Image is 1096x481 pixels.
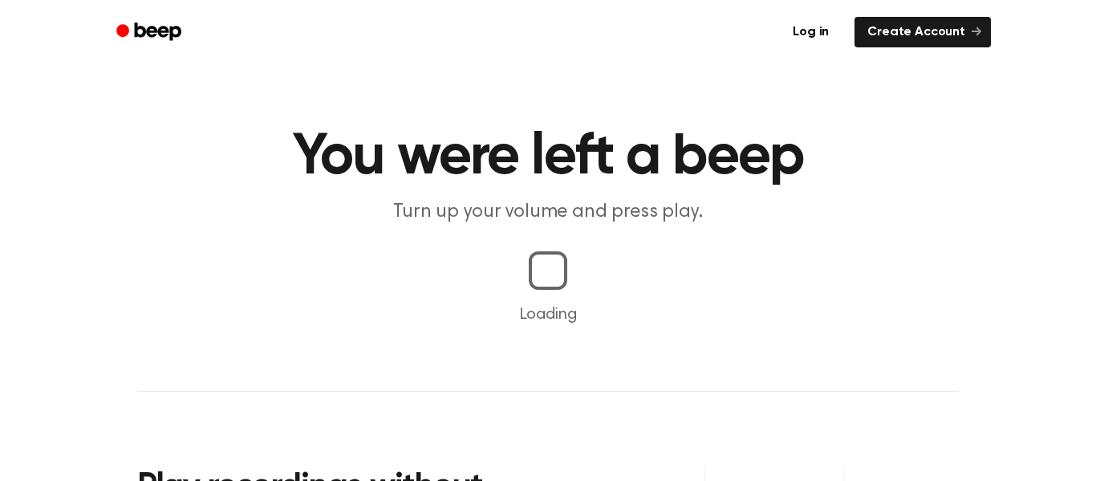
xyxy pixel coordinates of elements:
[777,14,845,51] a: Log in
[105,17,196,48] a: Beep
[137,128,959,186] h1: You were left a beep
[19,303,1077,327] p: Loading
[240,199,856,226] p: Turn up your volume and press play.
[854,17,991,47] a: Create Account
